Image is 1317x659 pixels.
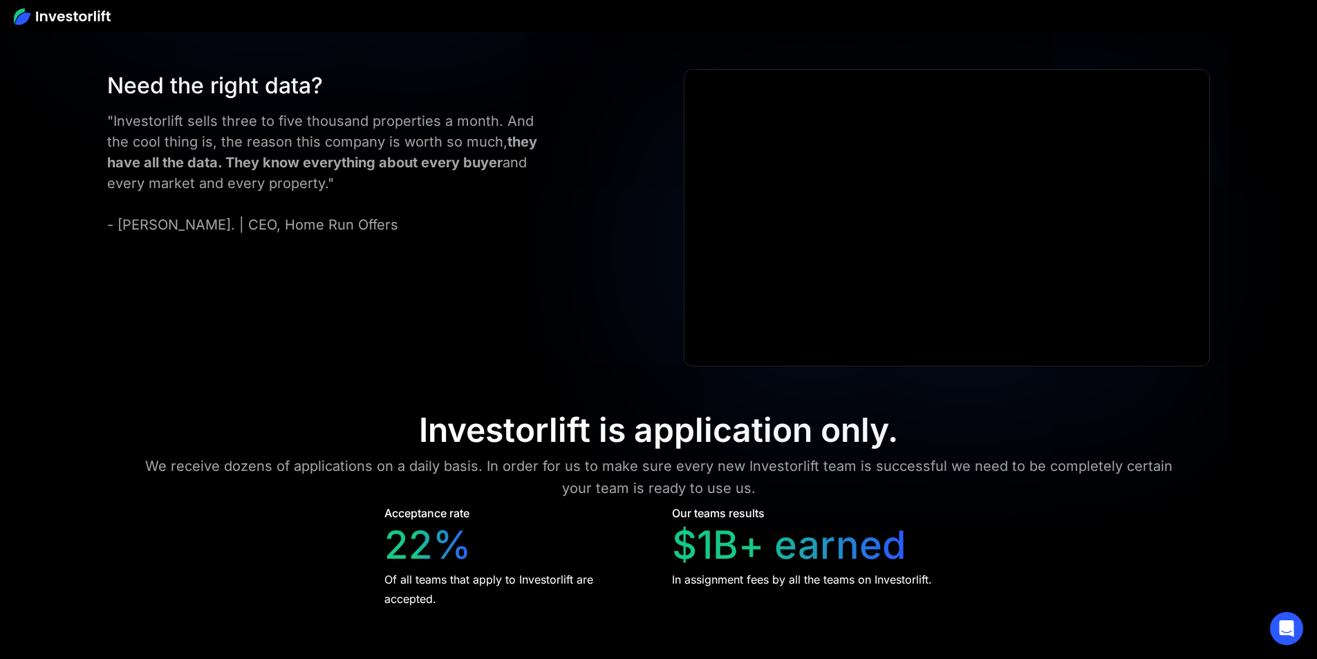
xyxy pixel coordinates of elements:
[107,133,537,171] strong: they have all the data. They know everything about every buyer
[384,570,646,609] div: Of all teams that apply to Investorlift are accepted.
[384,505,469,521] div: Acceptance rate
[1270,612,1303,645] div: Open Intercom Messenger
[672,522,906,568] div: $1B+ earned
[419,410,898,450] div: Investorlift is application only.
[384,522,471,568] div: 22%
[672,570,932,589] div: In assignment fees by all the teams on Investorlift.
[684,70,1208,366] iframe: Ryan Pineda | Testimonial
[107,69,558,102] div: Need the right data?
[132,455,1186,499] div: We receive dozens of applications on a daily basis. In order for us to make sure every new Invest...
[107,111,558,235] div: "Investorlift sells three to five thousand properties a month. And the cool thing is, the reason ...
[672,505,765,521] div: Our teams results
